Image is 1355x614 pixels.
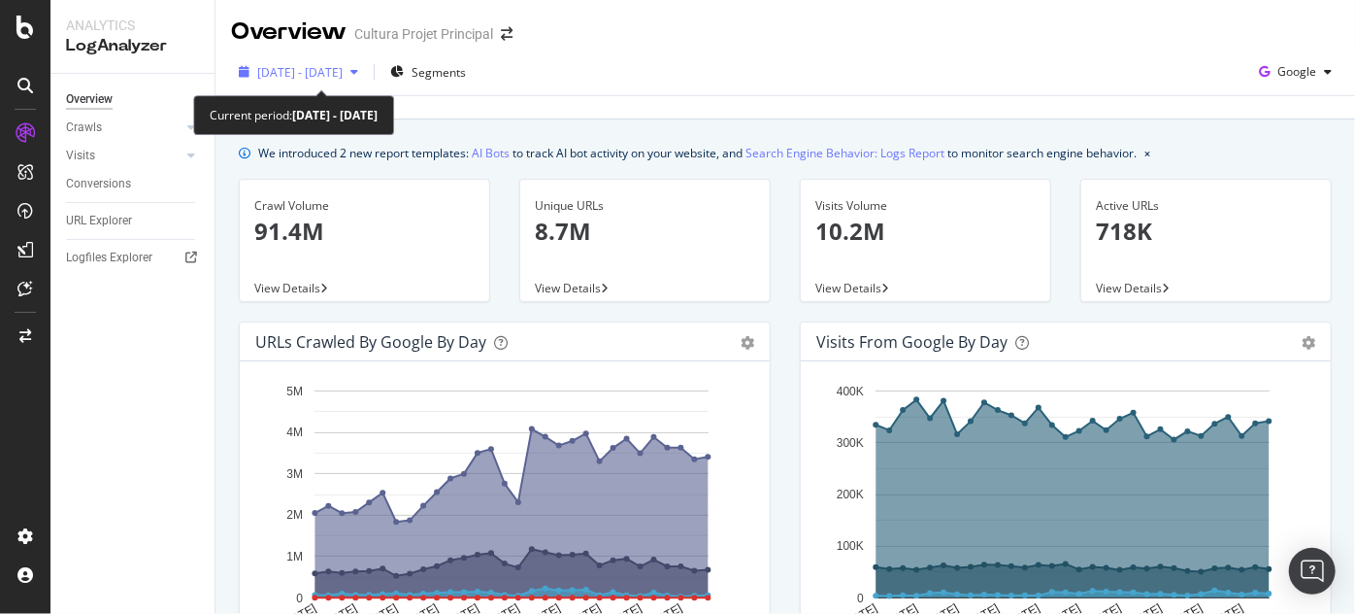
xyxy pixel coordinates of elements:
a: AI Bots [472,143,510,163]
div: URL Explorer [66,211,132,231]
text: 400K [837,385,864,398]
text: 3M [286,467,303,481]
div: We introduced 2 new report templates: to track AI bot activity on your website, and to monitor se... [258,143,1137,163]
text: 1M [286,550,303,563]
span: View Details [254,280,320,296]
text: 2M [286,509,303,523]
div: Unique URLs [535,197,755,215]
div: LogAnalyzer [66,35,199,57]
div: URLs Crawled by Google by day [255,332,486,352]
div: Current period: [210,104,378,126]
button: Google [1251,56,1339,87]
div: Active URLs [1096,197,1316,215]
span: View Details [815,280,881,296]
div: Logfiles Explorer [66,248,152,268]
div: gear [1302,336,1315,350]
a: Crawls [66,118,182,138]
span: Segments [412,64,466,81]
span: View Details [535,280,601,296]
div: Visits from Google by day [816,332,1008,352]
a: Logfiles Explorer [66,248,201,268]
button: close banner [1140,139,1155,167]
text: 100K [837,540,864,554]
div: Overview [231,16,347,49]
text: 0 [857,592,864,605]
text: 0 [296,592,303,605]
a: Overview [66,89,201,110]
p: 718K [1096,215,1316,248]
button: Segments [382,56,474,87]
div: Crawl Volume [254,197,475,215]
p: 8.7M [535,215,755,248]
div: Analytics [66,16,199,35]
text: 200K [837,488,864,501]
b: [DATE] - [DATE] [292,107,378,123]
a: Visits [66,146,182,166]
div: Overview [66,89,113,110]
div: info banner [239,143,1332,163]
div: Conversions [66,174,131,194]
span: [DATE] - [DATE] [257,64,343,81]
div: Open Intercom Messenger [1289,548,1336,595]
div: gear [741,336,754,350]
a: URL Explorer [66,211,201,231]
span: Google [1277,63,1316,80]
div: Crawls [66,118,102,138]
div: Visits [66,146,95,166]
a: Conversions [66,174,201,194]
p: 10.2M [815,215,1036,248]
text: 5M [286,385,303,398]
text: 300K [837,436,864,450]
text: 4M [286,426,303,440]
div: arrow-right-arrow-left [501,27,512,41]
button: [DATE] - [DATE] [231,56,366,87]
div: Visits Volume [815,197,1036,215]
div: Cultura Projet Principal [354,24,493,44]
a: Search Engine Behavior: Logs Report [745,143,944,163]
p: 91.4M [254,215,475,248]
span: View Details [1096,280,1162,296]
